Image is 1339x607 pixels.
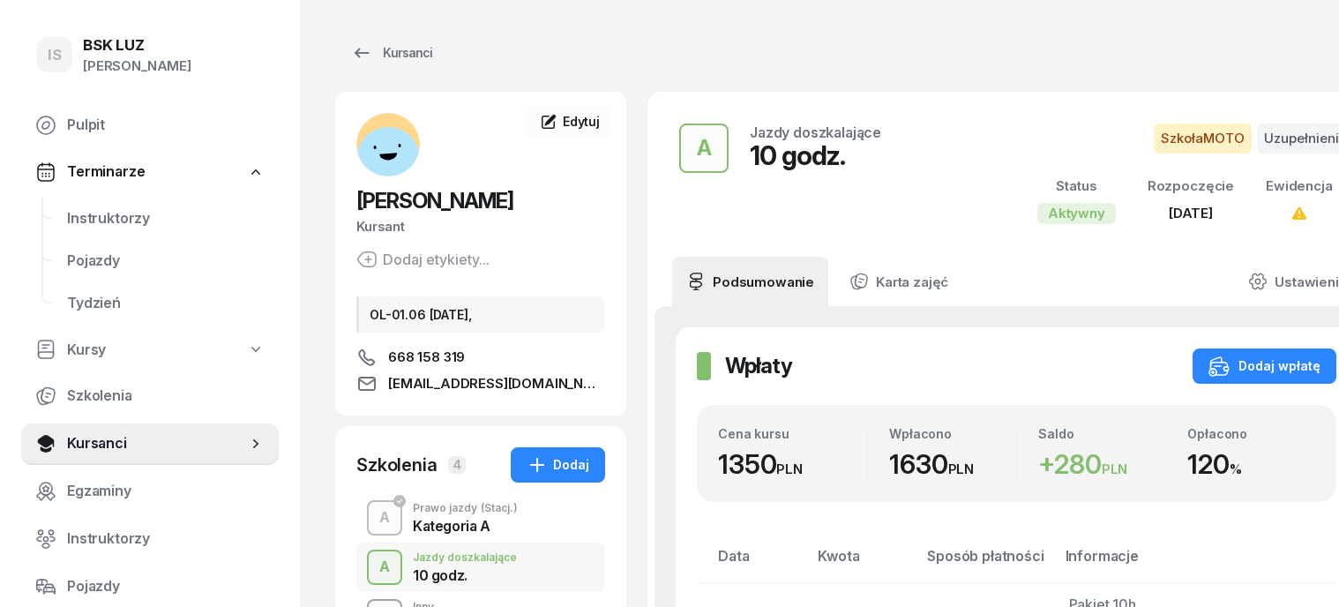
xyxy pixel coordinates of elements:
div: Dodaj [527,454,589,476]
a: Podsumowanie [672,257,828,306]
a: Tydzień [53,282,279,325]
span: SzkołaMOTO [1154,124,1252,154]
a: 668 158 319 [356,347,605,368]
div: 280 [1038,448,1165,481]
div: BSK LUZ [83,38,191,53]
h2: Wpłaty [725,352,792,380]
div: Ewidencja [1266,175,1333,198]
span: Kursy [67,339,106,362]
span: Szkolenia [67,385,265,408]
span: [EMAIL_ADDRESS][DOMAIN_NAME] [388,373,605,394]
div: 10 godz. [750,139,881,171]
span: [PERSON_NAME] [356,188,513,214]
small: PLN [1102,461,1128,477]
span: 668 158 319 [388,347,465,368]
div: Kursanci [351,42,432,64]
div: OL-01.06 [DATE], [356,296,605,333]
small: PLN [948,461,975,477]
th: Informacje [1055,544,1203,582]
a: Edytuj [527,106,612,138]
div: 120 [1187,448,1314,481]
div: Szkolenia [356,453,438,477]
div: Status [1037,175,1116,198]
span: Tydzień [67,292,265,315]
span: (Stacj.) [481,503,518,513]
button: Dodaj [511,447,605,483]
th: Kwota [807,544,916,582]
small: % [1230,461,1242,477]
div: Saldo [1038,426,1165,441]
div: Dodaj wpłatę [1208,356,1320,377]
button: A [367,550,402,585]
span: Pojazdy [67,250,265,273]
span: IS [48,48,62,63]
div: A [372,503,397,533]
a: Instruktorzy [53,198,279,240]
a: Instruktorzy [21,518,279,560]
div: Cena kursu [718,426,867,441]
span: Pulpit [67,114,265,137]
span: [DATE] [1169,205,1213,221]
small: PLN [776,461,803,477]
div: Opłacono [1187,426,1314,441]
div: Rozpoczęcie [1148,175,1234,198]
div: Jazdy doszkalające [413,552,517,563]
th: Sposób płatności [916,544,1054,582]
span: Instruktorzy [67,528,265,551]
a: Pojazdy [53,240,279,282]
div: A [372,552,397,582]
a: Szkolenia [21,375,279,417]
a: Terminarze [21,152,279,192]
button: Dodaj wpłatę [1193,348,1336,384]
button: A [367,500,402,536]
span: Pojazdy [67,575,265,598]
button: APrawo jazdy(Stacj.)Kategoria A [356,493,605,543]
a: Kursanci [21,423,279,465]
a: Karta zajęć [835,257,962,306]
div: 1350 [718,448,867,481]
a: Kursy [21,330,279,371]
th: Data [697,544,807,582]
span: Edytuj [563,114,600,129]
div: Kursant [356,215,605,238]
div: Aktywny [1037,203,1116,224]
button: AJazdy doszkalające10 godz. [356,543,605,592]
button: A [679,124,729,173]
button: Dodaj etykiety... [356,249,490,270]
a: Egzaminy [21,470,279,513]
a: Kursanci [335,35,448,71]
div: A [690,131,719,166]
div: 10 godz. [413,568,517,582]
span: Terminarze [67,161,145,184]
div: 1630 [889,448,1016,481]
span: Egzaminy [67,480,265,503]
div: Wpłacono [889,426,1016,441]
div: Kategoria A [413,519,518,533]
a: Pulpit [21,104,279,146]
span: Instruktorzy [67,207,265,230]
div: Prawo jazdy [413,503,518,513]
div: Jazdy doszkalające [750,125,881,139]
span: Kursanci [67,432,247,455]
span: + [1038,448,1054,480]
div: [PERSON_NAME] [83,55,191,78]
a: [EMAIL_ADDRESS][DOMAIN_NAME] [356,373,605,394]
span: 4 [448,456,466,474]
